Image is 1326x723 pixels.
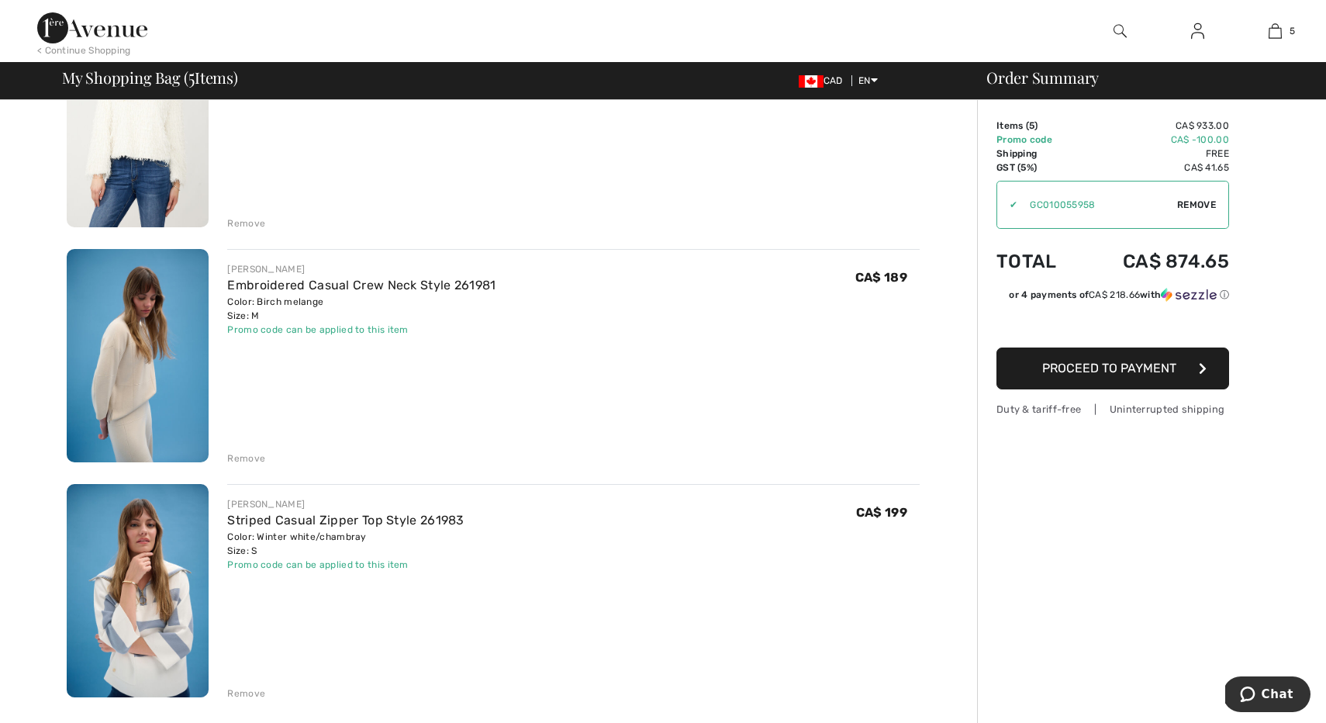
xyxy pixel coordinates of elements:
span: CA$ 189 [855,270,907,285]
div: Remove [227,216,265,230]
div: Color: Birch melange Size: M [227,295,496,323]
a: Striped Casual Zipper Top Style 261983 [227,513,464,528]
td: Items ( ) [996,119,1080,133]
div: Duty & tariff-free | Uninterrupted shipping [996,402,1229,417]
div: ✔ [997,198,1017,212]
span: 5 [188,66,195,86]
div: Order Summary [968,70,1317,85]
td: GST (5%) [996,161,1080,175]
span: Proceed to Payment [1042,361,1176,375]
span: EN [858,75,878,86]
div: [PERSON_NAME] [227,497,464,511]
img: search the website [1114,22,1127,40]
div: or 4 payments of with [1009,288,1229,302]
img: My Bag [1269,22,1282,40]
td: Promo code [996,133,1080,147]
td: Shipping [996,147,1080,161]
img: My Info [1191,22,1204,40]
td: Total [996,235,1080,288]
iframe: Opens a widget where you can chat to one of our agents [1225,676,1310,715]
span: CAD [799,75,849,86]
iframe: PayPal-paypal [996,307,1229,342]
img: Striped Casual Zipper Top Style 261983 [67,484,209,697]
button: Proceed to Payment [996,348,1229,389]
div: Remove [227,451,265,465]
span: Remove [1177,198,1216,212]
div: or 4 payments ofCA$ 218.66withSezzle Click to learn more about Sezzle [996,288,1229,307]
td: CA$ 874.65 [1080,235,1229,288]
a: Embroidered Casual Crew Neck Style 261981 [227,278,496,292]
img: Crew Neck Pullover with Fringe Style 254926 [67,14,209,227]
td: CA$ 41.65 [1080,161,1229,175]
td: CA$ 933.00 [1080,119,1229,133]
a: 5 [1237,22,1313,40]
a: Sign In [1179,22,1217,41]
div: < Continue Shopping [37,43,131,57]
div: Color: Winter white/chambray Size: S [227,530,464,558]
img: Embroidered Casual Crew Neck Style 261981 [67,249,209,462]
div: [PERSON_NAME] [227,262,496,276]
span: 5 [1029,120,1034,131]
span: CA$ 218.66 [1089,289,1140,300]
input: Promo code [1017,182,1177,228]
img: Canadian Dollar [799,75,824,88]
span: My Shopping Bag ( Items) [62,70,238,85]
img: 1ère Avenue [37,12,147,43]
div: Promo code can be applied to this item [227,323,496,337]
img: Sezzle [1161,288,1217,302]
span: CA$ 199 [856,505,907,520]
td: CA$ -100.00 [1080,133,1229,147]
div: Promo code can be applied to this item [227,558,464,572]
span: 5 [1290,24,1295,38]
td: Free [1080,147,1229,161]
div: Remove [227,687,265,701]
